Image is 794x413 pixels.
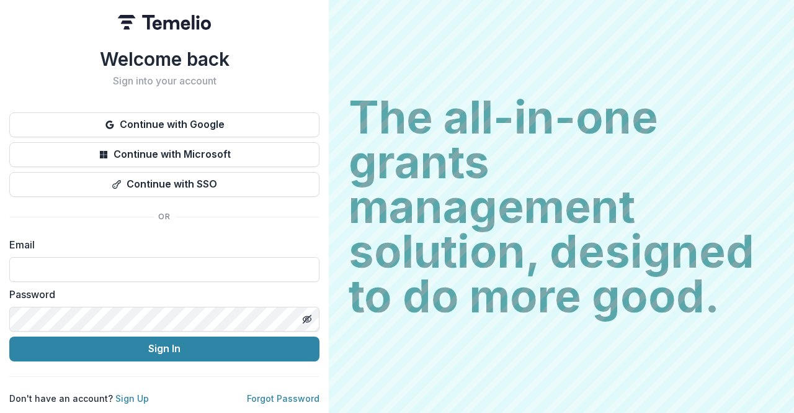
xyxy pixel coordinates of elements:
label: Email [9,237,312,252]
label: Password [9,287,312,302]
button: Continue with Microsoft [9,142,319,167]
p: Don't have an account? [9,392,149,405]
img: Temelio [118,15,211,30]
a: Sign Up [115,393,149,404]
button: Sign In [9,337,319,361]
a: Forgot Password [247,393,319,404]
h2: Sign into your account [9,75,319,87]
h1: Welcome back [9,48,319,70]
button: Toggle password visibility [297,309,317,329]
button: Continue with Google [9,112,319,137]
button: Continue with SSO [9,172,319,197]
